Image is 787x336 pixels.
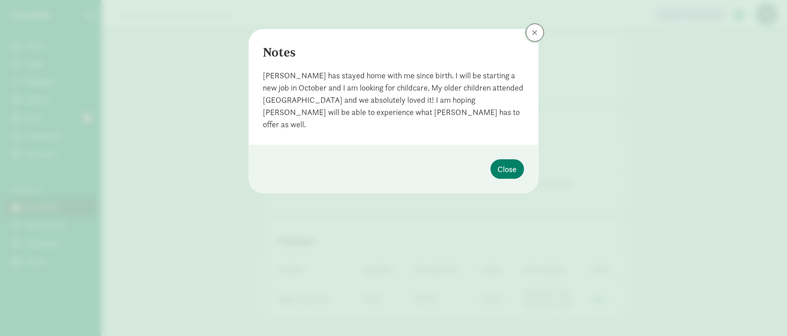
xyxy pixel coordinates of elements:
[742,293,787,336] iframe: Chat Widget
[491,159,524,179] button: Close
[263,43,524,62] div: Notes
[263,69,524,130] div: [PERSON_NAME] has stayed home with me since birth. I will be starting a new job in October and I ...
[498,163,517,175] span: Close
